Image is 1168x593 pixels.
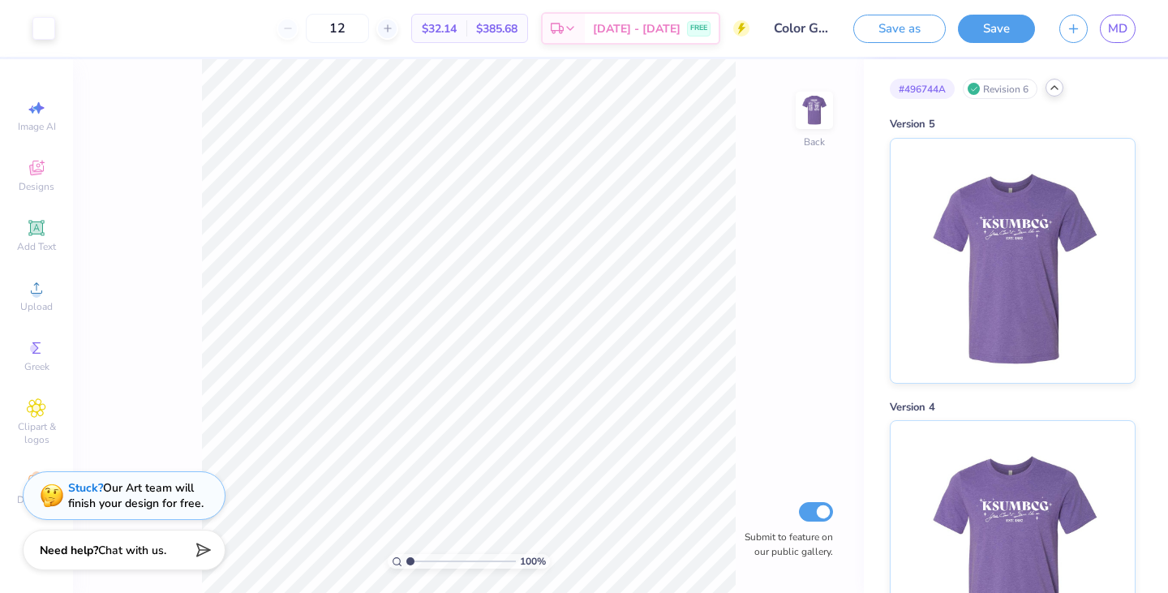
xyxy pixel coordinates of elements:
input: – – [306,14,369,43]
span: Upload [20,300,53,313]
button: Save [958,15,1035,43]
span: Chat with us. [98,543,166,558]
span: 100 % [520,554,546,569]
strong: Stuck? [68,480,103,496]
span: [DATE] - [DATE] [593,20,681,37]
span: FREE [690,23,707,34]
div: # 496744A [890,79,955,99]
input: Untitled Design [762,12,841,45]
button: Save as [853,15,946,43]
strong: Need help? [40,543,98,558]
span: Greek [24,360,49,373]
img: Back [798,94,831,127]
span: $32.14 [422,20,457,37]
span: MD [1108,19,1127,38]
span: Designs [19,180,54,193]
div: Our Art team will finish your design for free. [68,480,204,511]
span: $385.68 [476,20,517,37]
div: Version 4 [890,400,1136,416]
a: MD [1100,15,1136,43]
div: Revision 6 [963,79,1037,99]
label: Submit to feature on our public gallery. [736,530,833,559]
img: Version 5 [912,139,1113,383]
span: Image AI [18,120,56,133]
div: Back [804,135,825,149]
span: Add Text [17,240,56,253]
div: Version 5 [890,117,1136,133]
span: Decorate [17,493,56,506]
span: Clipart & logos [8,420,65,446]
